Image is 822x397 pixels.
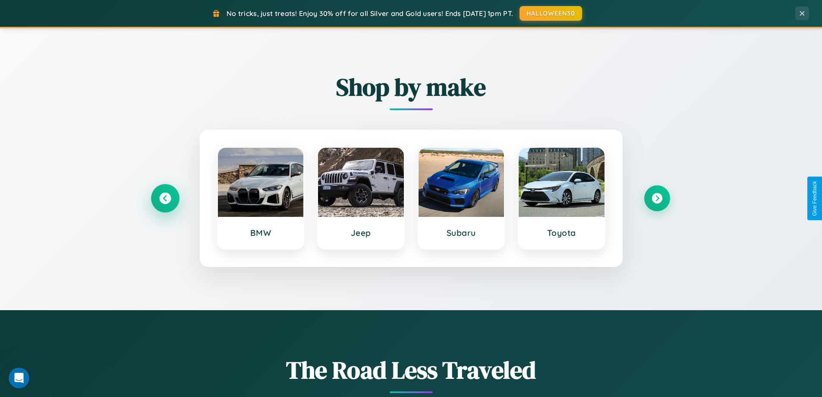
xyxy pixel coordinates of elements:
[9,368,29,388] iframe: Intercom live chat
[427,228,496,238] h3: Subaru
[227,228,295,238] h3: BMW
[327,228,395,238] h3: Jeep
[527,228,596,238] h3: Toyota
[520,6,582,21] button: HALLOWEEN30
[152,353,670,387] h1: The Road Less Traveled
[152,70,670,104] h2: Shop by make
[227,9,513,18] span: No tricks, just treats! Enjoy 30% off for all Silver and Gold users! Ends [DATE] 1pm PT.
[812,181,818,216] div: Give Feedback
